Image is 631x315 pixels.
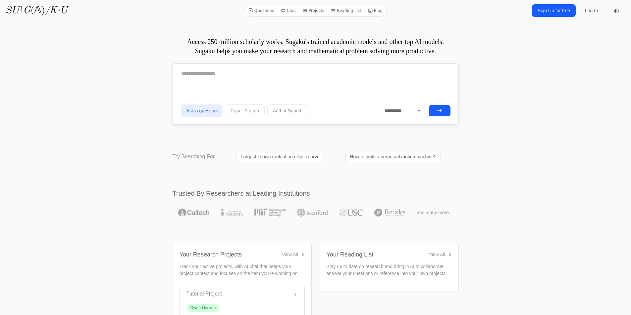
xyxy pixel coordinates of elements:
[186,291,222,296] a: Tutorial Project
[429,251,445,258] div: View All
[297,209,328,217] img: Stanford
[173,37,459,56] p: Access 250 million scholarly works, Sugaku's trained academic models and other top AI models. Sug...
[178,209,209,217] img: Caltech
[365,6,386,15] a: Blog
[614,8,619,14] span: ◐
[327,250,373,259] div: Your Reading List
[5,5,67,17] a: SU\G(𝔸)/K·U
[180,250,242,259] div: Your Research Projects
[282,251,298,258] div: View All
[610,4,623,17] button: ◐
[237,151,324,162] a: Largest known rank of an elliptic curve
[429,251,452,258] a: View All
[327,263,452,277] p: Stay up to date on research and bring in AI to collaborate, answer your questions or reference in...
[374,209,405,217] img: UC Berkeley
[225,104,265,117] button: Paper Search
[267,104,308,117] button: Author Search
[339,209,363,217] img: USC
[45,6,67,16] i: /K·U
[221,209,243,217] img: University of Toronto
[254,209,286,217] img: MIT
[5,6,30,16] i: SU\G
[181,104,223,117] button: Ask a question
[328,6,364,15] a: Reading List
[173,153,215,161] p: Try Searching For
[345,151,441,162] a: How to build a perpetual motion machine?
[300,6,327,15] a: Projects
[532,4,576,17] a: Sign Up for free
[417,209,453,216] span: and many more...
[581,5,602,17] a: Log In
[180,263,305,277] p: Track your active projects, with AI chat that keeps your project context and focuses on the item ...
[246,6,277,15] a: Questions
[173,189,459,198] h2: Trusted By Researchers at Leading Institutions
[190,305,216,310] div: Owned by you
[278,6,299,15] a: Chat
[282,251,305,258] a: View All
